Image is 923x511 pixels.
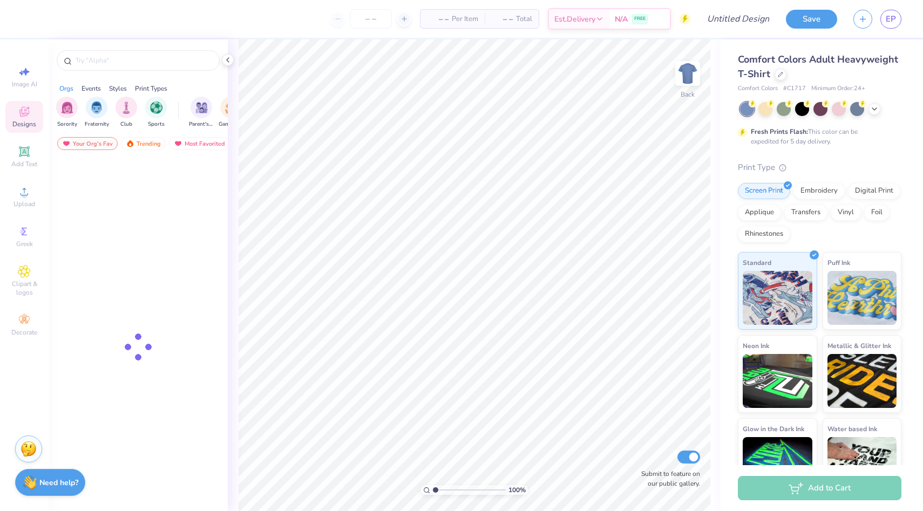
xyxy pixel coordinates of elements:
div: Rhinestones [738,226,790,242]
span: Standard [743,257,771,268]
button: filter button [85,97,109,128]
span: Upload [13,200,35,208]
button: filter button [145,97,167,128]
button: Save [786,10,837,29]
img: trending.gif [126,140,134,147]
span: Sorority [57,120,77,128]
button: filter button [219,97,243,128]
input: – – [350,9,392,29]
img: Neon Ink [743,354,812,408]
span: Glow in the Dark Ink [743,423,804,434]
div: filter for Fraternity [85,97,109,128]
div: Screen Print [738,183,790,199]
strong: Need help? [39,478,78,488]
input: Untitled Design [698,8,778,30]
img: Parent's Weekend Image [195,101,208,114]
span: Comfort Colors [738,84,778,93]
div: Print Type [738,161,901,174]
span: Minimum Order: 24 + [811,84,865,93]
div: Transfers [784,205,827,221]
img: Club Image [120,101,132,114]
img: most_fav.gif [62,140,71,147]
strong: Fresh Prints Flash: [751,127,808,136]
div: Events [82,84,101,93]
button: filter button [189,97,214,128]
span: Fraternity [85,120,109,128]
span: FREE [634,15,646,23]
img: Glow in the Dark Ink [743,437,812,491]
img: Standard [743,271,812,325]
div: Your Org's Fav [57,137,118,150]
span: Water based Ink [827,423,877,434]
span: Per Item [452,13,478,25]
span: Decorate [11,328,37,337]
div: Orgs [59,84,73,93]
button: filter button [56,97,78,128]
div: Back [681,90,695,99]
span: – – [427,13,449,25]
a: EP [880,10,901,29]
span: Neon Ink [743,340,769,351]
span: Game Day [219,120,243,128]
span: N/A [615,13,628,25]
img: Game Day Image [225,101,237,114]
button: filter button [116,97,137,128]
img: Sports Image [150,101,162,114]
span: Est. Delivery [554,13,595,25]
div: filter for Game Day [219,97,243,128]
span: Clipart & logos [5,280,43,297]
span: Greek [16,240,33,248]
div: Foil [864,205,890,221]
div: Most Favorited [169,137,230,150]
span: EP [886,13,896,25]
span: Total [516,13,532,25]
img: Sorority Image [61,101,73,114]
span: Club [120,120,132,128]
span: Add Text [11,160,37,168]
img: Water based Ink [827,437,897,491]
img: Back [677,63,698,84]
div: filter for Sorority [56,97,78,128]
span: Image AI [12,80,37,88]
img: most_fav.gif [174,140,182,147]
input: Try "Alpha" [74,55,213,66]
img: Metallic & Glitter Ink [827,354,897,408]
div: This color can be expedited for 5 day delivery. [751,127,884,146]
div: Print Types [135,84,167,93]
div: Embroidery [793,183,845,199]
div: filter for Club [116,97,137,128]
span: Puff Ink [827,257,850,268]
div: filter for Parent's Weekend [189,97,214,128]
span: 100 % [508,485,526,495]
span: Parent's Weekend [189,120,214,128]
span: Sports [148,120,165,128]
span: Metallic & Glitter Ink [827,340,891,351]
div: Applique [738,205,781,221]
span: – – [491,13,513,25]
img: Fraternity Image [91,101,103,114]
span: # C1717 [783,84,806,93]
img: Puff Ink [827,271,897,325]
div: Digital Print [848,183,900,199]
div: Styles [109,84,127,93]
label: Submit to feature on our public gallery. [635,469,700,488]
span: Designs [12,120,36,128]
div: Trending [121,137,166,150]
div: Vinyl [831,205,861,221]
span: Comfort Colors Adult Heavyweight T-Shirt [738,53,898,80]
div: filter for Sports [145,97,167,128]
